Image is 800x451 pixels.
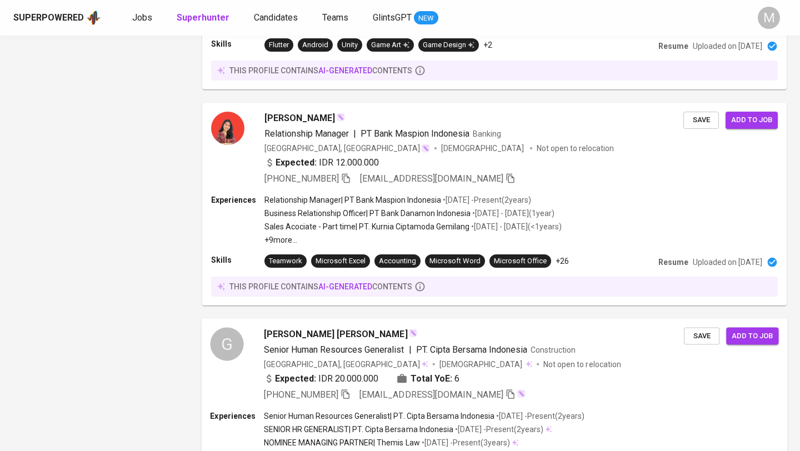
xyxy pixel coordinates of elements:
[420,437,510,448] p: • [DATE] - Present ( 3 years )
[361,128,469,139] span: PT Bank Maspion Indonesia
[360,173,503,184] span: [EMAIL_ADDRESS][DOMAIN_NAME]
[441,143,526,154] span: [DEMOGRAPHIC_DATA]
[132,11,154,25] a: Jobs
[411,372,452,385] b: Total YoE:
[353,127,356,141] span: |
[423,40,474,51] div: Game Design
[264,194,441,206] p: Relationship Manager | PT Bank Maspion Indonesia
[416,344,528,355] span: PT. Cipta Bersama Indonesia
[658,41,688,52] p: Resume
[264,372,379,385] div: IDR 20.000.000
[322,11,351,25] a: Teams
[683,112,719,129] button: Save
[86,9,101,26] img: app logo
[421,144,430,153] img: magic_wand.svg
[732,329,773,342] span: Add to job
[414,13,438,24] span: NEW
[471,208,554,219] p: • [DATE] - [DATE] ( 1 year )
[211,254,264,265] p: Skills
[758,7,780,29] div: M
[658,257,688,268] p: Resume
[211,112,244,145] img: 65f8a4dd354e7b2d90c53092cbb2308b.jpg
[132,12,152,23] span: Jobs
[379,256,416,267] div: Accounting
[454,372,459,385] span: 6
[210,327,243,360] div: G
[254,11,300,25] a: Candidates
[264,327,408,340] span: [PERSON_NAME] [PERSON_NAME]
[373,11,438,25] a: GlintsGPT NEW
[264,389,338,400] span: [PHONE_NUMBER]
[473,129,501,138] span: Banking
[429,256,481,267] div: Microsoft Word
[13,9,101,26] a: Superpoweredapp logo
[371,40,409,51] div: Game Art
[269,40,289,51] div: Flutter
[689,114,713,127] span: Save
[264,424,453,435] p: SENIOR HR GENERALIST | PT. Cipta Bersama Indonesia
[684,327,719,344] button: Save
[229,281,412,292] p: this profile contains contents
[269,256,302,267] div: Teamwork
[318,66,372,75] span: AI-generated
[373,12,412,23] span: GlintsGPT
[202,103,787,305] a: [PERSON_NAME]Relationship Manager|PT Bank Maspion IndonesiaBanking[GEOGRAPHIC_DATA], [GEOGRAPHIC_...
[302,40,328,51] div: Android
[517,389,526,398] img: magic_wand.svg
[693,257,762,268] p: Uploaded on [DATE]
[531,345,576,354] span: Construction
[322,12,348,23] span: Teams
[494,410,584,422] p: • [DATE] - Present ( 2 years )
[264,156,379,169] div: IDR 12.000.000
[693,41,762,52] p: Uploaded on [DATE]
[726,112,778,129] button: Add to job
[13,12,84,24] div: Superpowered
[264,173,339,184] span: [PHONE_NUMBER]
[211,194,264,206] p: Experiences
[177,11,232,25] a: Superhunter
[264,344,404,355] span: Senior Human Resources Generalist
[264,234,562,245] p: +9 more ...
[210,410,263,422] p: Experiences
[726,327,778,344] button: Add to job
[211,38,264,49] p: Skills
[264,208,471,219] p: Business Relationship Officer | PT Bank Danamon Indonesia
[318,282,372,291] span: AI-generated
[254,12,298,23] span: Candidates
[342,40,358,51] div: Unity
[336,113,345,122] img: magic_wand.svg
[494,256,547,267] div: Microsoft Office
[409,343,412,356] span: |
[316,256,366,267] div: Microsoft Excel
[439,359,524,370] span: [DEMOGRAPHIC_DATA]
[731,114,772,127] span: Add to job
[441,194,531,206] p: • [DATE] - Present ( 2 years )
[409,329,418,338] img: magic_wand.svg
[359,389,503,400] span: [EMAIL_ADDRESS][DOMAIN_NAME]
[264,410,494,422] p: Senior Human Resources Generalist | PT. Cipta Bersama Indonesia
[469,221,562,232] p: • [DATE] - [DATE] ( <1 years )
[264,112,335,125] span: [PERSON_NAME]
[453,424,543,435] p: • [DATE] - Present ( 2 years )
[689,329,714,342] span: Save
[177,12,229,23] b: Superhunter
[276,156,317,169] b: Expected:
[229,65,412,76] p: this profile contains contents
[264,143,430,154] div: [GEOGRAPHIC_DATA], [GEOGRAPHIC_DATA]
[264,359,428,370] div: [GEOGRAPHIC_DATA], [GEOGRAPHIC_DATA]
[483,39,492,51] p: +2
[556,255,569,267] p: +26
[264,221,469,232] p: Sales Acociate - Part time | PT. Kurnia Ciptamoda Gemilang
[543,359,621,370] p: Not open to relocation
[537,143,614,154] p: Not open to relocation
[275,372,316,385] b: Expected:
[264,128,349,139] span: Relationship Manager
[264,437,420,448] p: NOMINEE MANAGING PARTNER | Themis Law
